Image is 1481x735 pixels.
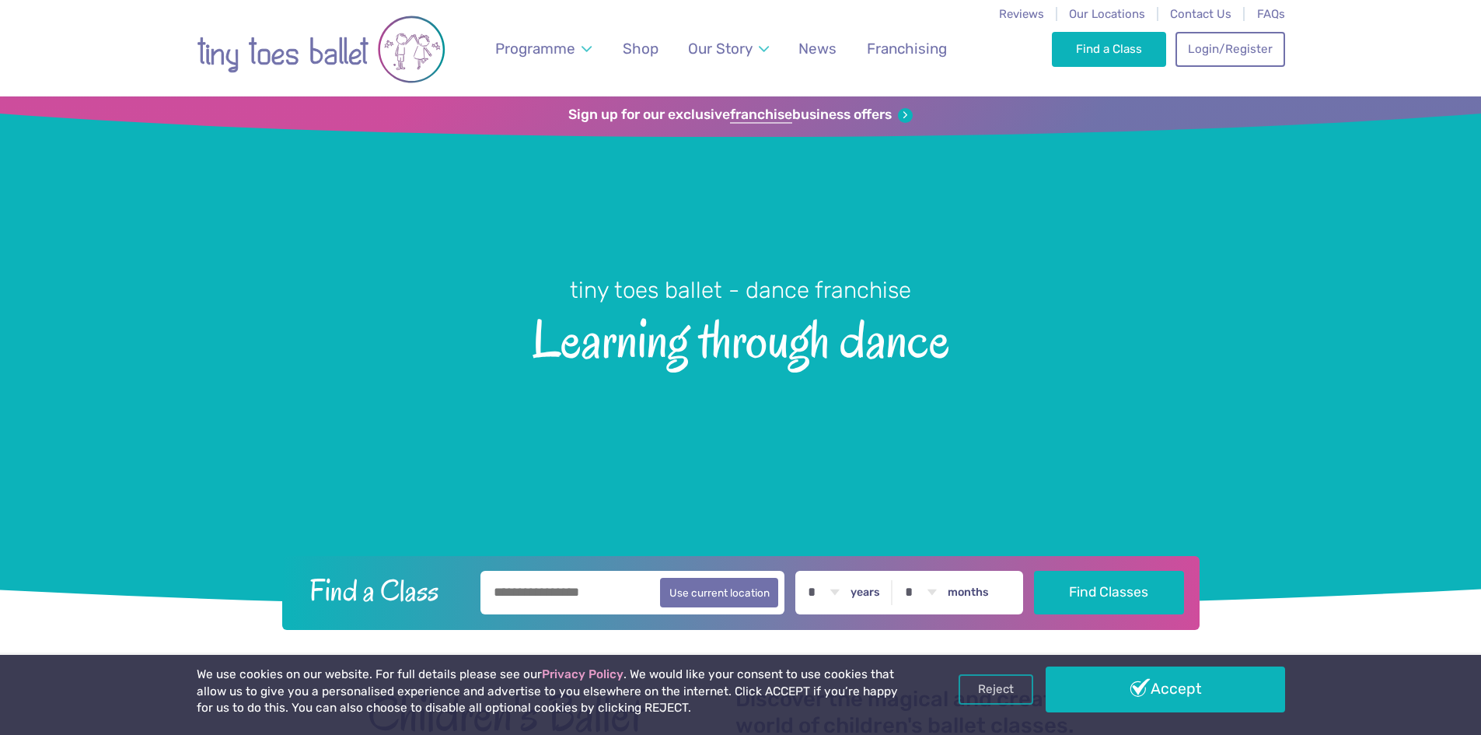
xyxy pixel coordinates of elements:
[570,277,911,303] small: tiny toes ballet - dance franchise
[1175,32,1284,66] a: Login/Register
[197,10,445,89] img: tiny toes ballet
[859,30,954,67] a: Franchising
[495,40,575,58] span: Programme
[297,571,470,610] h2: Find a Class
[688,40,753,58] span: Our Story
[851,586,880,600] label: years
[487,30,599,67] a: Programme
[1046,667,1285,712] a: Accept
[867,40,947,58] span: Franchising
[1034,571,1184,614] button: Find Classes
[542,667,623,681] a: Privacy Policy
[615,30,665,67] a: Shop
[1069,7,1145,21] a: Our Locations
[1170,7,1231,21] a: Contact Us
[798,40,837,58] span: News
[791,30,844,67] a: News
[999,7,1044,21] a: Reviews
[27,306,1454,369] span: Learning through dance
[730,107,792,124] strong: franchise
[948,586,989,600] label: months
[680,30,776,67] a: Our Story
[1052,32,1166,66] a: Find a Class
[197,667,904,717] p: We use cookies on our website. For full details please see our . We would like your consent to us...
[568,107,913,124] a: Sign up for our exclusivefranchisebusiness offers
[1257,7,1285,21] a: FAQs
[623,40,658,58] span: Shop
[660,578,779,607] button: Use current location
[959,674,1033,704] a: Reject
